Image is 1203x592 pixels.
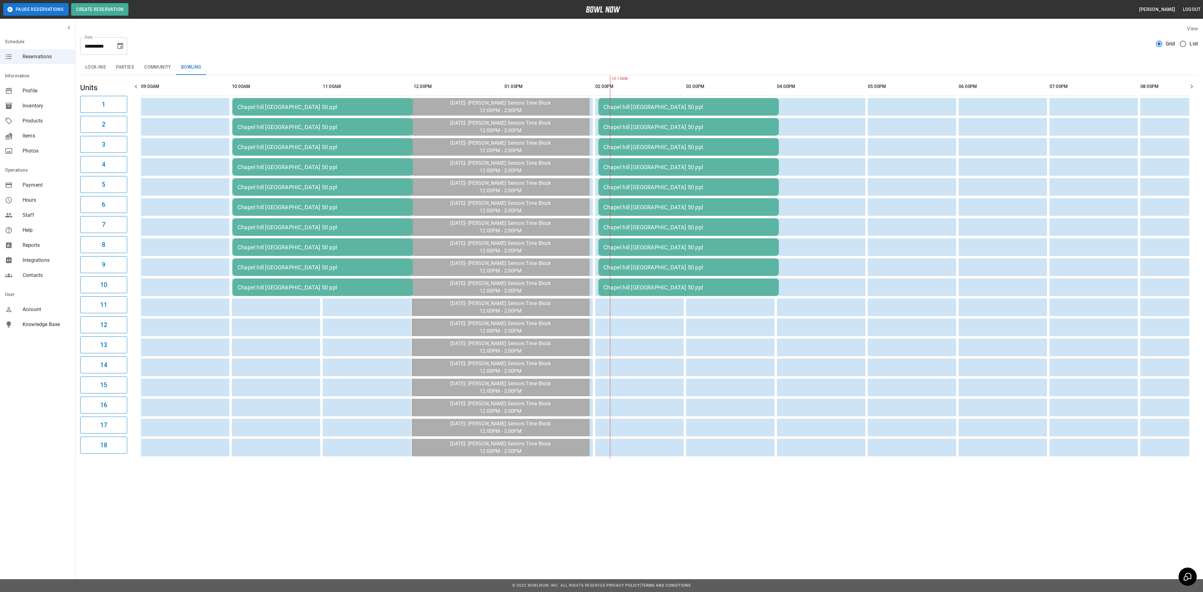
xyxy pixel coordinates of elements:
[80,176,127,193] button: 5
[141,78,229,96] th: 09:00AM
[102,240,105,250] h6: 8
[1137,4,1178,15] button: [PERSON_NAME]
[23,272,70,279] span: Contacts
[603,264,774,271] div: Chapel hill [GEOGRAPHIC_DATA] 50 ppl
[80,336,127,353] button: 13
[100,300,107,310] h6: 11
[237,104,408,110] div: Chapel hill [GEOGRAPHIC_DATA] 50 ppl
[80,136,127,153] button: 3
[102,119,105,129] h6: 2
[23,306,70,313] span: Account
[237,244,408,251] div: Chapel hill [GEOGRAPHIC_DATA] 50 ppl
[80,216,127,233] button: 7
[1190,40,1198,48] span: List
[80,196,127,213] button: 6
[23,147,70,155] span: Photos
[23,196,70,204] span: Hours
[237,284,408,291] div: Chapel hill [GEOGRAPHIC_DATA] 50 ppl
[100,440,107,450] h6: 18
[80,417,127,434] button: 17
[80,96,127,113] button: 1
[80,83,127,93] h5: Units
[80,60,111,75] button: Lock-ins
[603,224,774,231] div: Chapel hill [GEOGRAPHIC_DATA] 50 ppl
[1166,40,1175,48] span: Grid
[23,102,70,110] span: Inventory
[603,164,774,170] div: Chapel hill [GEOGRAPHIC_DATA] 50 ppl
[603,244,774,251] div: Chapel hill [GEOGRAPHIC_DATA] 50 ppl
[237,224,408,231] div: Chapel hill [GEOGRAPHIC_DATA] 50 ppl
[80,60,1198,75] div: inventory tabs
[176,60,206,75] button: Bowling
[603,204,774,210] div: Chapel hill [GEOGRAPHIC_DATA] 50 ppl
[23,321,70,328] span: Knowledge Base
[1187,26,1198,32] label: View
[102,179,105,190] h6: 5
[80,236,127,253] button: 8
[607,583,640,588] a: Privacy Policy
[100,380,107,390] h6: 15
[237,204,408,210] div: Chapel hill [GEOGRAPHIC_DATA] 50 ppl
[80,316,127,333] button: 12
[603,104,774,110] div: Chapel hill [GEOGRAPHIC_DATA] 50 ppl
[102,220,105,230] h6: 7
[71,3,128,16] button: Create Reservation
[111,60,139,75] button: Parties
[237,164,408,170] div: Chapel hill [GEOGRAPHIC_DATA] 50 ppl
[3,3,69,16] button: Pause Reservations
[114,40,127,52] button: Choose date, selected date is Sep 23, 2025
[237,144,408,150] div: Chapel hill [GEOGRAPHIC_DATA] 50 ppl
[80,116,127,133] button: 2
[603,124,774,130] div: Chapel hill [GEOGRAPHIC_DATA] 50 ppl
[80,296,127,313] button: 11
[232,78,320,96] th: 10:00AM
[23,226,70,234] span: Help
[102,260,105,270] h6: 9
[23,257,70,264] span: Integrations
[23,132,70,140] span: Items
[586,6,620,13] img: logo
[603,284,774,291] div: Chapel hill [GEOGRAPHIC_DATA] 50 ppl
[100,360,107,370] h6: 14
[414,78,502,96] th: 12:00PM
[603,184,774,190] div: Chapel hill [GEOGRAPHIC_DATA] 50 ppl
[23,211,70,219] span: Staff
[23,87,70,95] span: Profile
[610,76,612,82] span: 10:15AM
[641,583,691,588] a: Terms and Conditions
[102,99,105,109] h6: 1
[80,256,127,273] button: 9
[1180,4,1203,15] button: Logout
[23,53,70,60] span: Reservations
[100,400,107,410] h6: 16
[102,139,105,149] h6: 3
[237,124,408,130] div: Chapel hill [GEOGRAPHIC_DATA] 50 ppl
[603,144,774,150] div: Chapel hill [GEOGRAPHIC_DATA] 50 ppl
[100,340,107,350] h6: 13
[23,181,70,189] span: Payment
[323,78,411,96] th: 11:00AM
[100,320,107,330] h6: 12
[80,356,127,373] button: 14
[100,280,107,290] h6: 10
[80,276,127,293] button: 10
[23,241,70,249] span: Reports
[80,156,127,173] button: 4
[100,420,107,430] h6: 17
[139,60,176,75] button: Community
[237,264,408,271] div: Chapel hill [GEOGRAPHIC_DATA] 50 ppl
[102,159,105,169] h6: 4
[102,200,105,210] h6: 6
[23,117,70,125] span: Products
[512,583,607,588] span: © 2022 BowlNow, Inc. All Rights Reserved.
[80,437,127,454] button: 18
[237,184,408,190] div: Chapel hill [GEOGRAPHIC_DATA] 50 ppl
[80,376,127,393] button: 15
[80,397,127,413] button: 16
